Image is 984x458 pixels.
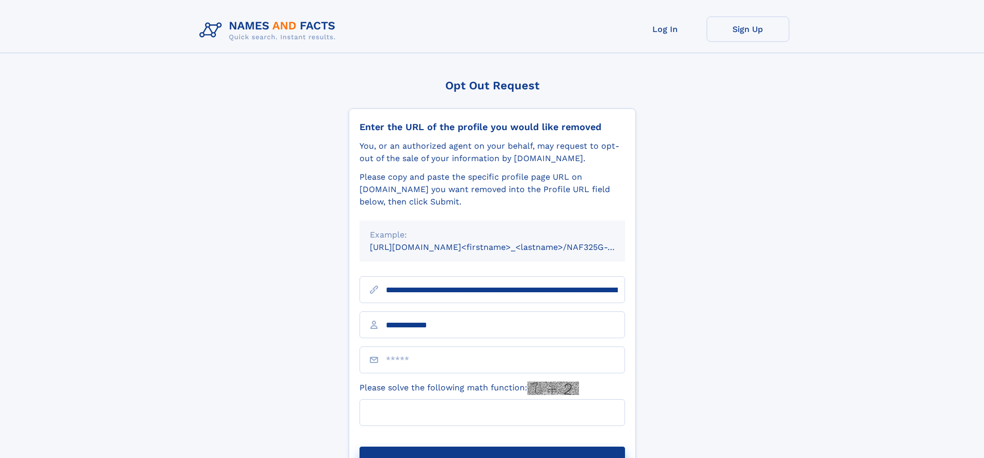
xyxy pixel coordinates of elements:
a: Log In [624,17,707,42]
label: Please solve the following math function: [360,382,579,395]
div: Example: [370,229,615,241]
a: Sign Up [707,17,789,42]
div: Opt Out Request [349,79,636,92]
div: Please copy and paste the specific profile page URL on [DOMAIN_NAME] you want removed into the Pr... [360,171,625,208]
img: Logo Names and Facts [195,17,344,44]
small: [URL][DOMAIN_NAME]<firstname>_<lastname>/NAF325G-xxxxxxxx [370,242,645,252]
div: Enter the URL of the profile you would like removed [360,121,625,133]
div: You, or an authorized agent on your behalf, may request to opt-out of the sale of your informatio... [360,140,625,165]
